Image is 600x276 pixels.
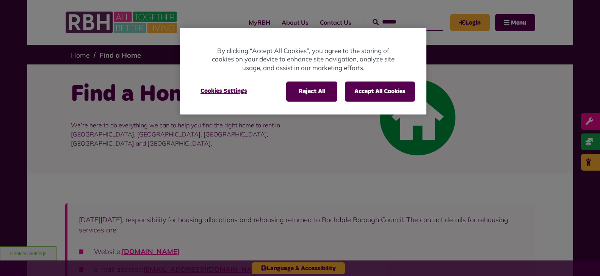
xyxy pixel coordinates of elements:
button: Cookies Settings [191,82,256,100]
div: Privacy [180,28,426,114]
p: By clicking “Accept All Cookies”, you agree to the storing of cookies on your device to enhance s... [210,47,396,72]
button: Accept All Cookies [345,82,415,101]
div: Cookie banner [180,28,426,114]
button: Reject All [286,82,337,101]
